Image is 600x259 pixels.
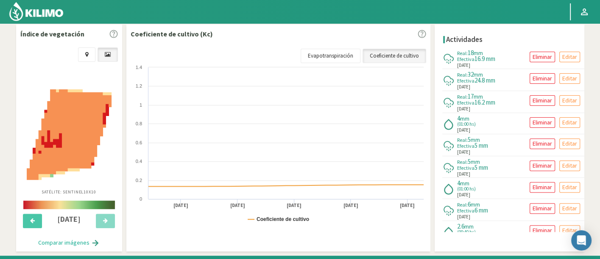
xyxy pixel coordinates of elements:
[530,160,555,171] button: Eliminar
[533,204,552,213] p: Eliminar
[559,203,580,214] button: Editar
[559,225,580,236] button: Editar
[533,52,552,62] p: Eliminar
[474,141,488,149] span: 5 mm
[457,127,470,134] span: [DATE]
[230,202,245,209] text: [DATE]
[301,49,360,63] a: Evapotranspiración
[457,179,460,187] span: 4
[135,83,142,88] text: 1.2
[30,234,108,251] button: Comparar imágenes
[562,226,577,235] p: Editar
[468,49,474,57] span: 18
[135,65,142,70] text: 1.4
[471,201,480,208] span: mm
[457,201,468,208] span: Real:
[460,115,469,122] span: mm
[562,182,577,192] p: Editar
[457,94,468,100] span: Real:
[457,99,474,106] span: Efectiva
[446,36,483,44] h4: Actividades
[457,165,474,171] span: Efectiva
[457,50,468,56] span: Real:
[47,215,91,223] h4: [DATE]
[457,62,470,69] span: [DATE]
[559,95,580,106] button: Editar
[559,73,580,84] button: Editar
[533,118,552,127] p: Eliminar
[343,202,358,209] text: [DATE]
[562,52,577,62] p: Editar
[533,96,552,105] p: Eliminar
[530,95,555,106] button: Eliminar
[530,52,555,62] button: Eliminar
[474,49,483,57] span: mm
[471,136,480,143] span: mm
[20,29,84,39] p: Índice de vegetación
[457,159,468,165] span: Real:
[474,71,483,78] span: mm
[457,72,468,78] span: Real:
[257,216,309,222] text: Coeficiente de cultivo
[474,93,483,100] span: mm
[559,138,580,149] button: Editar
[139,102,142,107] text: 1
[42,189,96,195] p: Satélite: Sentinel
[562,74,577,83] p: Editar
[457,56,474,62] span: Efectiva
[533,226,552,235] p: Eliminar
[571,230,592,251] div: Open Intercom Messenger
[457,191,470,198] span: [DATE]
[27,89,112,180] img: 0414c94a-86ec-4628-a63e-16e4d061bdb0_-_sentinel_-_2025-08-19.png
[457,77,474,84] span: Efectiva
[533,139,552,149] p: Eliminar
[139,196,142,201] text: 0
[559,52,580,62] button: Editar
[559,117,580,128] button: Editar
[468,135,471,143] span: 5
[457,149,470,156] span: [DATE]
[562,96,577,105] p: Editar
[457,171,470,178] span: [DATE]
[457,230,476,234] span: (00:40 hs)
[457,187,476,191] span: (01:00 hs)
[457,137,468,143] span: Real:
[135,178,142,183] text: 0.2
[530,203,555,214] button: Eliminar
[533,182,552,192] p: Eliminar
[559,182,580,193] button: Editar
[460,179,469,187] span: mm
[468,70,474,78] span: 32
[562,139,577,149] p: Editar
[457,114,460,122] span: 4
[530,73,555,84] button: Eliminar
[533,161,552,171] p: Eliminar
[457,122,476,127] span: (01:00 hs)
[457,143,474,149] span: Efectiva
[562,118,577,127] p: Editar
[135,159,142,164] text: 0.4
[474,98,495,106] span: 16.2 mm
[468,157,471,165] span: 5
[533,74,552,83] p: Eliminar
[530,182,555,193] button: Eliminar
[471,158,480,165] span: mm
[464,223,474,230] span: mm
[457,83,470,91] span: [DATE]
[562,161,577,171] p: Editar
[457,207,474,214] span: Efectiva
[457,105,470,113] span: [DATE]
[474,163,488,171] span: 5 mm
[131,29,213,39] p: Coeficiente de cultivo (Kc)
[8,1,64,22] img: Kilimo
[23,201,115,209] img: scale
[468,200,471,208] span: 6
[173,202,188,209] text: [DATE]
[562,204,577,213] p: Editar
[474,55,495,63] span: 16.9 mm
[474,76,495,84] span: 24.8 mm
[530,117,555,128] button: Eliminar
[400,202,415,209] text: [DATE]
[84,189,96,195] span: 10X10
[530,138,555,149] button: Eliminar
